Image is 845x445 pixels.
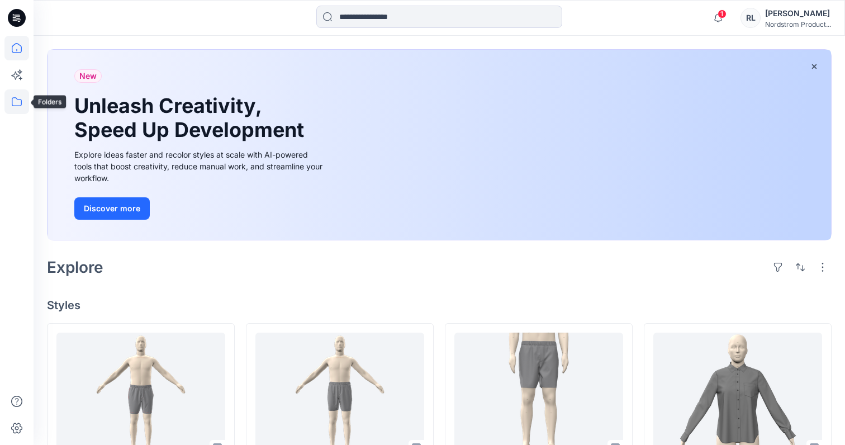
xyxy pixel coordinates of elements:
[79,69,97,83] span: New
[47,299,832,312] h4: Styles
[718,10,727,18] span: 1
[74,94,309,142] h1: Unleash Creativity, Speed Up Development
[74,197,150,220] button: Discover more
[765,20,831,29] div: Nordstrom Product...
[740,8,761,28] div: RL
[74,149,326,184] div: Explore ideas faster and recolor styles at scale with AI-powered tools that boost creativity, red...
[74,197,326,220] a: Discover more
[47,258,103,276] h2: Explore
[765,7,831,20] div: [PERSON_NAME]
